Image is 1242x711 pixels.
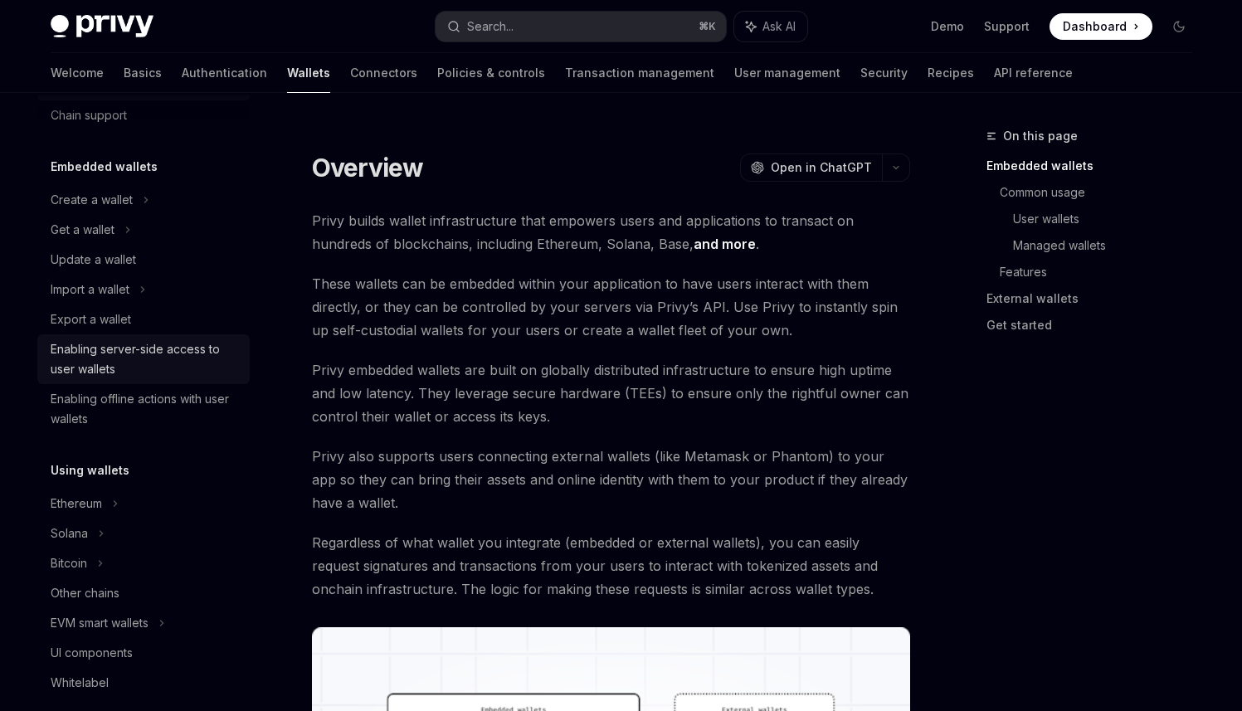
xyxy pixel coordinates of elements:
h1: Overview [312,153,424,183]
a: Other chains [37,578,250,608]
span: These wallets can be embedded within your application to have users interact with them directly, ... [312,272,910,342]
div: Get a wallet [51,220,114,240]
span: On this page [1003,126,1078,146]
span: Regardless of what wallet you integrate (embedded or external wallets), you can easily request si... [312,531,910,601]
a: Features [1000,259,1205,285]
a: Basics [124,53,162,93]
a: Support [984,18,1030,35]
div: Bitcoin [51,553,87,573]
a: Enabling offline actions with user wallets [37,384,250,434]
a: Enabling server-side access to user wallets [37,334,250,384]
span: Open in ChatGPT [771,159,872,176]
a: Authentication [182,53,267,93]
a: Dashboard [1050,13,1152,40]
a: User management [734,53,840,93]
a: Get started [986,312,1205,338]
a: User wallets [1013,206,1205,232]
a: Managed wallets [1013,232,1205,259]
a: API reference [994,53,1073,93]
span: Privy embedded wallets are built on globally distributed infrastructure to ensure high uptime and... [312,358,910,428]
div: Enabling server-side access to user wallets [51,339,240,379]
span: Privy builds wallet infrastructure that empowers users and applications to transact on hundreds o... [312,209,910,256]
button: Open in ChatGPT [740,153,882,182]
button: Ask AI [734,12,807,41]
a: Security [860,53,908,93]
h5: Embedded wallets [51,157,158,177]
a: Export a wallet [37,304,250,334]
div: Enabling offline actions with user wallets [51,389,240,429]
a: UI components [37,638,250,668]
a: Recipes [928,53,974,93]
span: Dashboard [1063,18,1127,35]
div: Other chains [51,583,119,603]
a: Transaction management [565,53,714,93]
div: Create a wallet [51,190,133,210]
a: Update a wallet [37,245,250,275]
img: dark logo [51,15,153,38]
a: Common usage [1000,179,1205,206]
div: Export a wallet [51,309,131,329]
a: Policies & controls [437,53,545,93]
button: Toggle dark mode [1166,13,1192,40]
div: Update a wallet [51,250,136,270]
div: EVM smart wallets [51,613,149,633]
span: ⌘ K [699,20,716,33]
div: Whitelabel [51,673,109,693]
div: Ethereum [51,494,102,514]
div: Solana [51,524,88,543]
a: Connectors [350,53,417,93]
div: UI components [51,643,133,663]
div: Import a wallet [51,280,129,299]
button: Search...⌘K [436,12,726,41]
span: Ask AI [762,18,796,35]
a: Wallets [287,53,330,93]
a: Embedded wallets [986,153,1205,179]
a: Whitelabel [37,668,250,698]
a: Demo [931,18,964,35]
span: Privy also supports users connecting external wallets (like Metamask or Phantom) to your app so t... [312,445,910,514]
div: Search... [467,17,514,37]
a: External wallets [986,285,1205,312]
h5: Using wallets [51,460,129,480]
a: Welcome [51,53,104,93]
a: and more [694,236,756,253]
